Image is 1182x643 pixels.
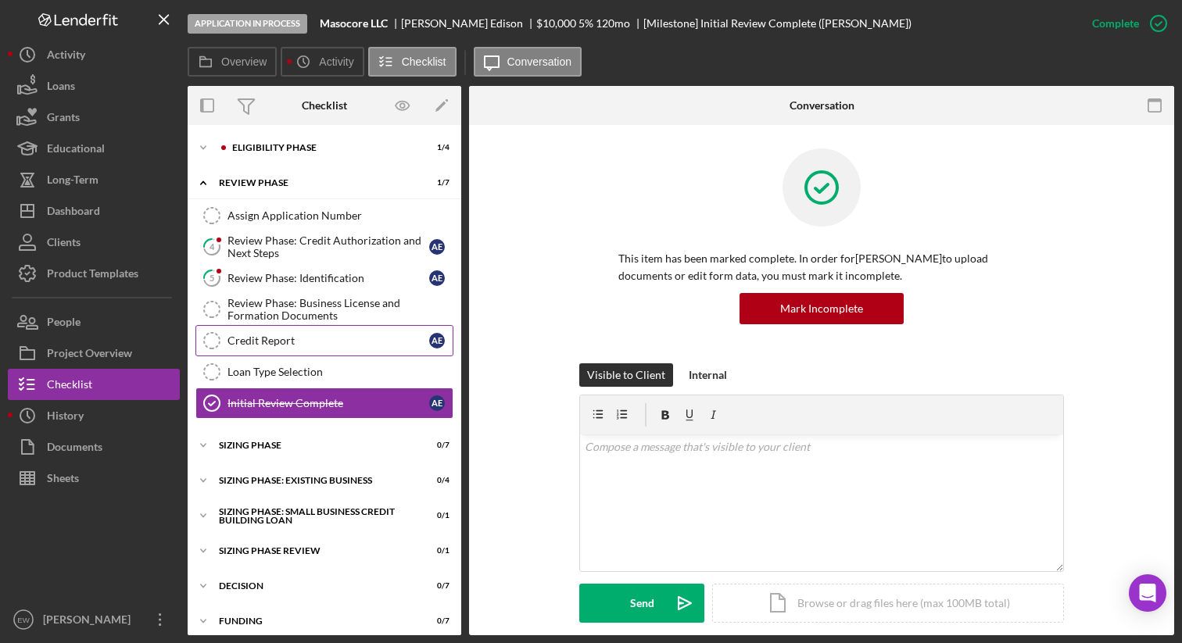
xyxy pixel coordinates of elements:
[39,604,141,639] div: [PERSON_NAME]
[421,178,450,188] div: 1 / 7
[47,338,132,373] div: Project Overview
[47,164,98,199] div: Long-Term
[579,584,704,623] button: Send
[195,294,453,325] a: Review Phase: Business License and Formation Documents
[320,17,388,30] b: Masocore LLC
[421,441,450,450] div: 0 / 7
[219,178,410,188] div: REVIEW PHASE
[618,250,1025,285] p: This item has been marked complete. In order for [PERSON_NAME] to upload documents or edit form d...
[8,431,180,463] button: Documents
[281,47,364,77] button: Activity
[195,200,453,231] a: Assign Application Number
[195,263,453,294] a: 5Review Phase: IdentificationAE
[401,17,536,30] div: [PERSON_NAME] Edison
[780,293,863,324] div: Mark Incomplete
[8,195,180,227] button: Dashboard
[47,39,85,74] div: Activity
[210,241,215,252] tspan: 4
[8,164,180,195] button: Long-Term
[227,334,429,347] div: Credit Report
[1076,8,1174,39] button: Complete
[227,366,453,378] div: Loan Type Selection
[210,273,214,283] tspan: 5
[429,239,445,255] div: A E
[195,325,453,356] a: Credit ReportAE
[227,397,429,409] div: Initial Review Complete
[1092,8,1139,39] div: Complete
[402,55,446,68] label: Checklist
[47,400,84,435] div: History
[421,616,450,626] div: 0 / 7
[429,270,445,286] div: A E
[8,369,180,400] button: Checklist
[47,195,100,230] div: Dashboard
[8,338,180,369] button: Project Overview
[219,616,410,626] div: Funding
[579,363,673,387] button: Visible to Client
[47,463,79,498] div: Sheets
[8,258,180,289] button: Product Templates
[368,47,457,77] button: Checklist
[319,55,353,68] label: Activity
[227,234,429,259] div: Review Phase: Credit Authorization and Next Steps
[219,476,410,485] div: SIZING PHASE: EXISTING BUSINESS
[219,507,410,525] div: Sizing Phase: Small Business Credit Building Loan
[740,293,904,324] button: Mark Incomplete
[227,297,453,322] div: Review Phase: Business License and Formation Documents
[232,143,410,152] div: Eligibility Phase
[1129,574,1166,612] div: Open Intercom Messenger
[8,70,180,102] button: Loans
[47,431,102,466] div: Documents
[429,333,445,348] div: A E
[790,99,854,112] div: Conversation
[47,70,75,105] div: Loans
[195,356,453,388] a: Loan Type Selection
[421,581,450,591] div: 0 / 7
[421,511,450,520] div: 0 / 1
[8,227,180,258] button: Clients
[8,306,180,338] button: People
[643,17,912,30] div: [Milestone] Initial Review Complete ([PERSON_NAME])
[219,546,410,555] div: Sizing Phase Review
[689,363,727,387] div: Internal
[8,463,180,494] a: Sheets
[429,395,445,411] div: A E
[578,17,593,30] div: 5 %
[195,388,453,419] a: Initial Review CompleteAE
[8,133,180,164] button: Educational
[219,581,410,591] div: Decision
[8,604,180,635] button: EW[PERSON_NAME]
[47,133,105,168] div: Educational
[221,55,267,68] label: Overview
[8,102,180,133] button: Grants
[47,369,92,404] div: Checklist
[421,143,450,152] div: 1 / 4
[8,39,180,70] button: Activity
[227,209,453,222] div: Assign Application Number
[195,231,453,263] a: 4Review Phase: Credit Authorization and Next StepsAE
[596,17,630,30] div: 120 mo
[17,616,30,624] text: EW
[507,55,572,68] label: Conversation
[587,363,665,387] div: Visible to Client
[47,258,138,293] div: Product Templates
[188,14,307,34] div: Application In Process
[474,47,582,77] button: Conversation
[47,102,80,137] div: Grants
[536,16,576,30] span: $10,000
[47,306,81,341] div: People
[302,99,347,112] div: Checklist
[227,272,429,284] div: Review Phase: Identification
[421,546,450,555] div: 0 / 1
[219,441,410,450] div: Sizing Phase
[630,584,654,623] div: Send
